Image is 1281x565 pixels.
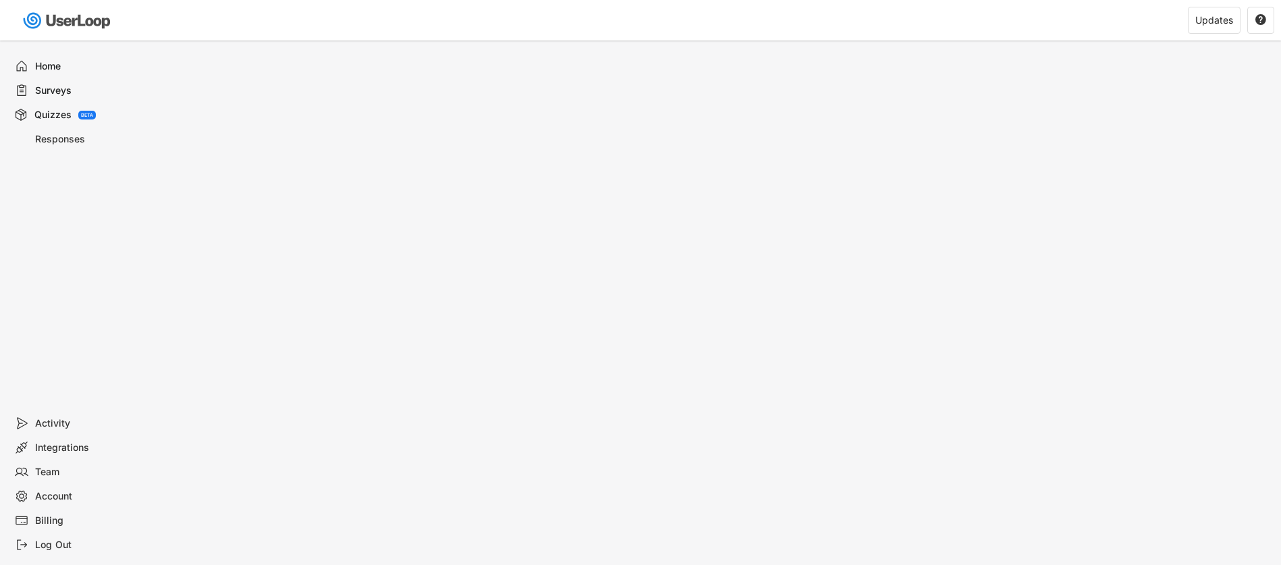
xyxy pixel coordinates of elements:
button:  [1255,14,1267,26]
img: userloop-logo-01.svg [20,7,115,34]
div: Surveys [35,84,124,97]
div: Billing [35,514,124,527]
div: Log Out [35,539,124,551]
div: Responses [35,133,124,146]
div: Team [35,466,124,479]
div: Home [35,60,124,73]
div: Account [35,490,124,503]
div: Integrations [35,441,124,454]
div: Quizzes [34,109,72,122]
text:  [1255,14,1266,26]
div: Activity [35,417,124,430]
div: Updates [1195,16,1233,25]
div: BETA [81,113,93,117]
